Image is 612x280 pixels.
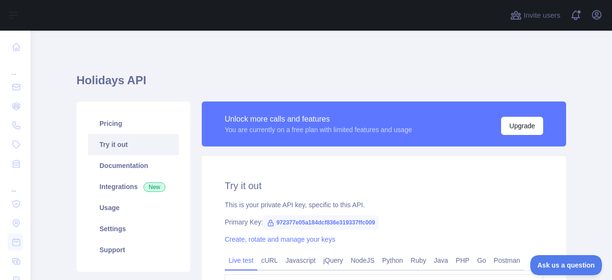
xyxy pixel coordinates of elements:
[263,215,379,230] span: 972377e05a184dcf836e319337ffc009
[225,217,543,227] div: Primary Key:
[508,8,562,23] button: Invite users
[88,155,179,176] a: Documentation
[88,113,179,134] a: Pricing
[257,253,282,268] a: cURL
[225,200,543,210] div: This is your private API key, specific to this API.
[524,10,560,21] span: Invite users
[143,182,165,192] span: New
[88,218,179,239] a: Settings
[8,57,23,77] div: ...
[347,253,378,268] a: NodeJS
[88,176,179,197] a: Integrations New
[473,253,490,268] a: Go
[225,125,412,134] div: You are currently on a free plan with limited features and usage
[225,253,257,268] a: Live test
[88,134,179,155] a: Try it out
[452,253,473,268] a: PHP
[319,253,347,268] a: jQuery
[282,253,319,268] a: Javascript
[407,253,430,268] a: Ruby
[76,73,566,96] h1: Holidays API
[88,239,179,260] a: Support
[530,255,602,275] iframe: Toggle Customer Support
[225,113,412,125] div: Unlock more calls and features
[88,197,179,218] a: Usage
[501,117,543,135] button: Upgrade
[8,174,23,193] div: ...
[378,253,407,268] a: Python
[430,253,452,268] a: Java
[225,179,543,192] h2: Try it out
[490,253,524,268] a: Postman
[225,235,335,243] a: Create, rotate and manage your keys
